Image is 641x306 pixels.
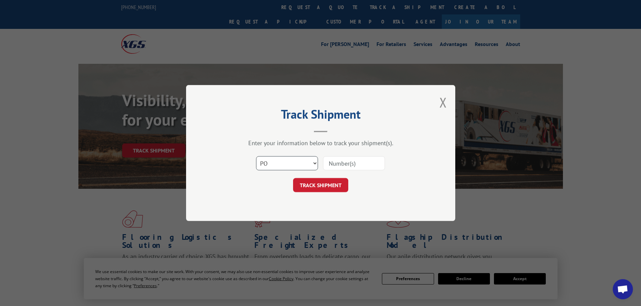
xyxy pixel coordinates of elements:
h2: Track Shipment [220,110,422,122]
div: Open chat [613,279,633,299]
button: Close modal [439,93,447,111]
div: Enter your information below to track your shipment(s). [220,139,422,147]
button: TRACK SHIPMENT [293,178,348,192]
input: Number(s) [323,156,385,170]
